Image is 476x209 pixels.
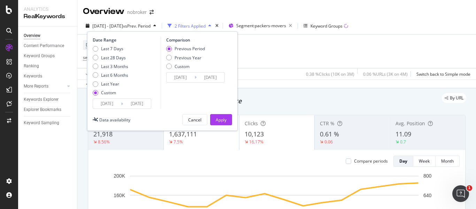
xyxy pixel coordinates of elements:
a: Content Performance [24,42,72,50]
div: 0.7 [400,139,406,145]
div: 16.17% [249,139,263,145]
div: Cancel [188,117,201,123]
div: Previous Period [166,46,205,52]
span: Device [86,42,99,48]
a: Keyword Groups [24,52,72,60]
button: Cancel [182,114,207,125]
div: arrow-right-arrow-left [149,10,154,15]
div: 0.06 % URLs ( 3K on 4M ) [363,71,408,77]
div: Apply [216,117,227,123]
span: 0.61 % [320,130,339,138]
div: 7.5% [174,139,183,145]
button: Switch back to Simple mode [414,68,470,80]
div: Compare periods [354,158,388,164]
button: Apply [83,68,103,80]
span: vs Prev. Period [123,23,151,29]
button: Month [436,156,460,167]
a: Keywords [24,73,72,80]
div: Overview [83,6,124,17]
input: End Date [197,73,224,82]
input: End Date [123,99,151,109]
span: 1 [467,185,472,191]
div: Previous Year [166,55,205,61]
div: Last 28 Days [93,55,128,61]
button: Day [393,156,413,167]
a: Ranking [24,62,72,70]
span: 10,123 [245,130,264,138]
div: Previous Period [175,46,205,52]
div: RealKeywords [24,13,71,21]
a: Explorer Bookmarks [24,106,72,113]
span: Avg. Position [396,120,425,127]
button: Keyword Groups [301,20,351,31]
div: Keyword Sampling [24,119,59,127]
text: 160K [114,193,125,198]
div: Custom [93,90,128,96]
div: Day [399,158,407,164]
div: Keyword Groups [310,23,343,29]
div: Ranking [24,62,39,70]
a: Keywords Explorer [24,96,72,103]
div: Last 28 Days [101,55,126,61]
span: 1,637,111 [169,130,197,138]
div: Keywords [24,73,42,80]
div: 0.38 % Clicks ( 10K on 3M ) [306,71,354,77]
button: [DATE] - [DATE]vsPrev. Period [83,20,159,31]
div: 2 Filters Applied [175,23,206,29]
div: Last 6 Months [93,72,128,78]
span: 11.09 [396,130,411,138]
input: Start Date [93,99,121,109]
div: Last 6 Months [101,72,128,78]
span: Clicks [245,120,258,127]
button: Apply [210,114,232,125]
a: Keyword Sampling [24,119,72,127]
div: Keyword Groups [24,52,55,60]
div: Last Year [101,81,119,87]
div: Custom [166,64,205,69]
div: Custom [175,64,190,69]
div: Last 3 Months [101,64,128,69]
span: seo [83,54,90,60]
span: 21,918 [93,130,113,138]
a: More Reports [24,83,65,90]
div: Data availability [99,117,130,123]
div: Switch back to Simple mode [416,71,470,77]
input: Start Date [167,73,194,82]
button: Week [413,156,436,167]
div: Last 7 Days [101,46,123,52]
div: Overview [24,32,40,39]
div: Week [419,158,430,164]
span: Segment: packers-movers [236,23,286,29]
div: 8.56% [98,139,110,145]
div: 0.06 [324,139,333,145]
div: legacy label [442,93,466,103]
div: Explorer Bookmarks [24,106,61,113]
div: Last 7 Days [93,46,128,52]
iframe: Intercom live chat [452,185,469,202]
div: Previous Year [175,55,201,61]
text: 800 [423,173,432,179]
div: Comparison [166,37,227,43]
div: Analytics [24,6,71,13]
text: 640 [423,193,432,198]
span: By URL [450,96,463,100]
button: 2 Filters Applied [165,20,214,31]
div: More Reports [24,83,48,90]
span: CTR % [320,120,335,127]
div: nobroker [127,9,147,16]
button: Segment:packers-movers [226,20,295,31]
span: [DATE] - [DATE] [92,23,123,29]
div: Date Range [93,37,159,43]
div: Last Year [93,81,128,87]
div: Keywords Explorer [24,96,59,103]
text: 200K [114,173,125,179]
a: Overview [24,32,72,39]
div: Content Performance [24,42,64,50]
div: times [214,22,220,29]
div: Custom [101,90,116,96]
div: Last 3 Months [93,64,128,69]
div: Month [441,158,454,164]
